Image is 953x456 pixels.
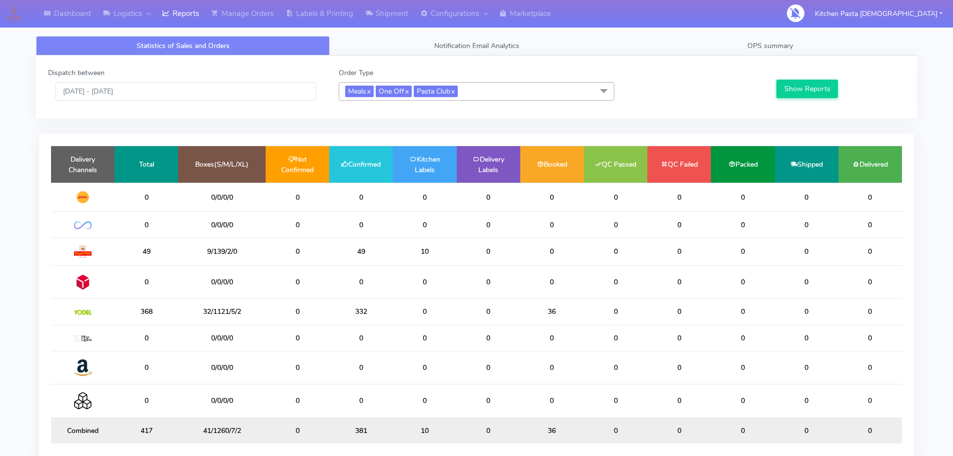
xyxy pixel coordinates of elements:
td: QC Passed [584,146,647,183]
td: 9/139/2/0 [178,238,266,265]
td: Not Confirmed [266,146,329,183]
td: 0 [838,265,902,298]
td: 0 [584,212,647,238]
td: 0/0/0/0 [178,212,266,238]
td: 0 [393,299,456,325]
td: 36 [520,299,584,325]
td: 0 [647,299,711,325]
td: 0 [711,384,774,417]
td: 0 [711,183,774,212]
a: x [404,86,409,96]
td: 0 [266,417,329,443]
td: 0/0/0/0 [178,183,266,212]
a: x [450,86,455,96]
td: 0 [457,325,520,351]
td: 0 [838,417,902,443]
td: 0 [115,183,178,212]
td: Confirmed [329,146,393,183]
td: 0 [393,325,456,351]
td: 0 [520,384,584,417]
label: Order Type [339,68,373,78]
td: 49 [329,238,393,265]
input: Pick the Daterange [56,82,316,101]
td: 0 [393,384,456,417]
img: Amazon [74,359,92,376]
td: 0 [457,265,520,298]
span: Meals [345,86,374,97]
td: 0 [775,299,838,325]
td: 0 [266,265,329,298]
td: 0 [711,238,774,265]
td: 0 [329,183,393,212]
td: 0 [393,265,456,298]
td: 0 [775,183,838,212]
td: 0 [775,351,838,384]
td: 0 [115,212,178,238]
td: 0 [457,351,520,384]
span: Notification Email Analytics [434,41,519,51]
img: Royal Mail [74,246,92,258]
td: 0 [711,212,774,238]
td: Boxes(S/M/L/XL) [178,146,266,183]
td: 0 [711,351,774,384]
td: Delivery Labels [457,146,520,183]
td: Total [115,146,178,183]
td: 0 [329,325,393,351]
td: 0/0/0/0 [178,384,266,417]
td: 0 [266,212,329,238]
img: MaxOptra [74,335,92,342]
td: 332 [329,299,393,325]
td: 0 [266,351,329,384]
img: OnFleet [74,221,92,230]
td: 0 [775,417,838,443]
td: 0 [647,351,711,384]
img: DHL [74,191,92,204]
td: 0 [647,417,711,443]
td: 0 [838,212,902,238]
td: 0 [266,238,329,265]
td: 0 [393,212,456,238]
td: Delivered [838,146,902,183]
td: 0 [393,351,456,384]
td: 0/0/0/0 [178,265,266,298]
td: 0 [711,417,774,443]
td: 0 [393,183,456,212]
span: Pasta Club [414,86,458,97]
td: 0 [115,351,178,384]
td: 10 [393,417,456,443]
td: 0 [711,325,774,351]
td: 0 [838,325,902,351]
td: 0 [115,265,178,298]
td: 0/0/0/0 [178,325,266,351]
td: 0 [838,299,902,325]
td: 0 [647,384,711,417]
td: 0 [266,325,329,351]
td: 0 [584,299,647,325]
td: 0 [457,238,520,265]
td: 0 [329,265,393,298]
td: 0 [584,417,647,443]
span: One Off [376,86,412,97]
label: Dispatch between [48,68,105,78]
td: 0 [584,183,647,212]
td: 0 [584,384,647,417]
td: 0 [647,265,711,298]
td: 0 [457,417,520,443]
td: 0 [266,183,329,212]
td: 0 [520,325,584,351]
td: 0 [520,238,584,265]
td: 0 [329,212,393,238]
td: 0 [520,183,584,212]
td: 381 [329,417,393,443]
span: OPS summary [747,41,793,51]
a: x [366,86,371,96]
button: Show Reports [776,80,838,98]
td: Delivery Channels [51,146,115,183]
img: Yodel [74,310,92,315]
td: Kitchen Labels [393,146,456,183]
td: 0 [775,384,838,417]
td: 0 [775,265,838,298]
td: 0/0/0/0 [178,351,266,384]
ul: Tabs [36,36,917,56]
td: Shipped [775,146,838,183]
